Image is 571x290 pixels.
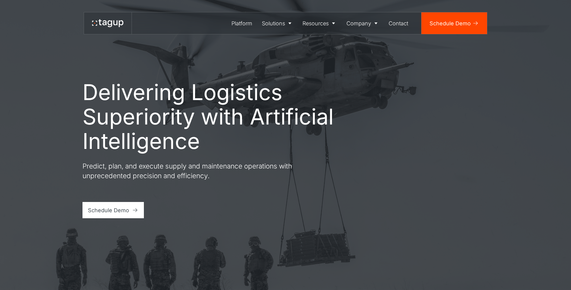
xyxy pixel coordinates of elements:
div: Schedule Demo [88,206,129,214]
p: Predict, plan, and execute supply and maintenance operations with unprecedented precision and eff... [82,161,299,180]
div: Contact [389,19,408,27]
a: Contact [384,12,413,34]
div: Solutions [262,19,285,27]
a: Platform [227,12,257,34]
div: Platform [231,19,252,27]
a: Company [342,12,384,34]
a: Solutions [257,12,298,34]
div: Schedule Demo [430,19,471,27]
h1: Delivering Logistics Superiority with Artificial Intelligence [82,80,335,153]
a: Schedule Demo [421,12,487,34]
a: Resources [298,12,342,34]
div: Company [346,19,371,27]
a: Schedule Demo [82,202,144,218]
div: Resources [303,19,329,27]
